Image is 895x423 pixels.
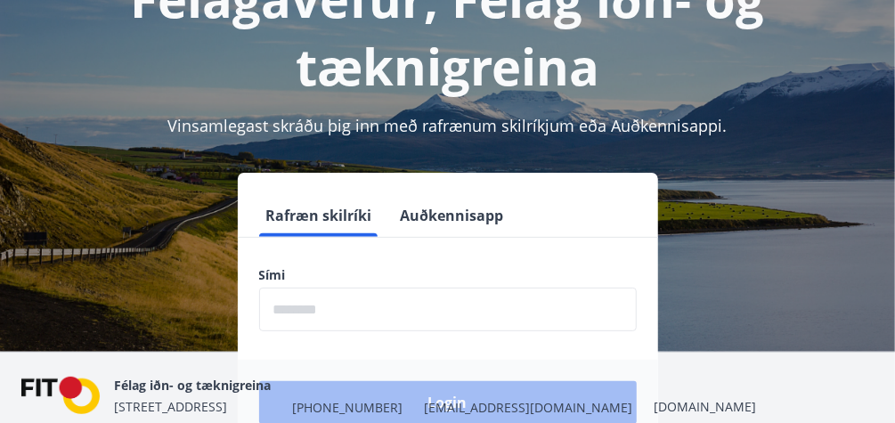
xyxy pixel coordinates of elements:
[654,398,756,415] a: [DOMAIN_NAME]
[114,398,227,415] span: [STREET_ADDRESS]
[259,194,379,237] button: Rafræn skilríki
[394,194,511,237] button: Auðkennisapp
[292,399,403,417] span: [PHONE_NUMBER]
[168,115,728,136] span: Vinsamlegast skráðu þig inn með rafrænum skilríkjum eða Auðkennisappi.
[259,266,637,284] label: Sími
[424,399,632,417] span: [EMAIL_ADDRESS][DOMAIN_NAME]
[114,377,271,394] span: Félag iðn- og tæknigreina
[21,377,100,415] img: FPQVkF9lTnNbbaRSFyT17YYeljoOGk5m51IhT0bO.png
